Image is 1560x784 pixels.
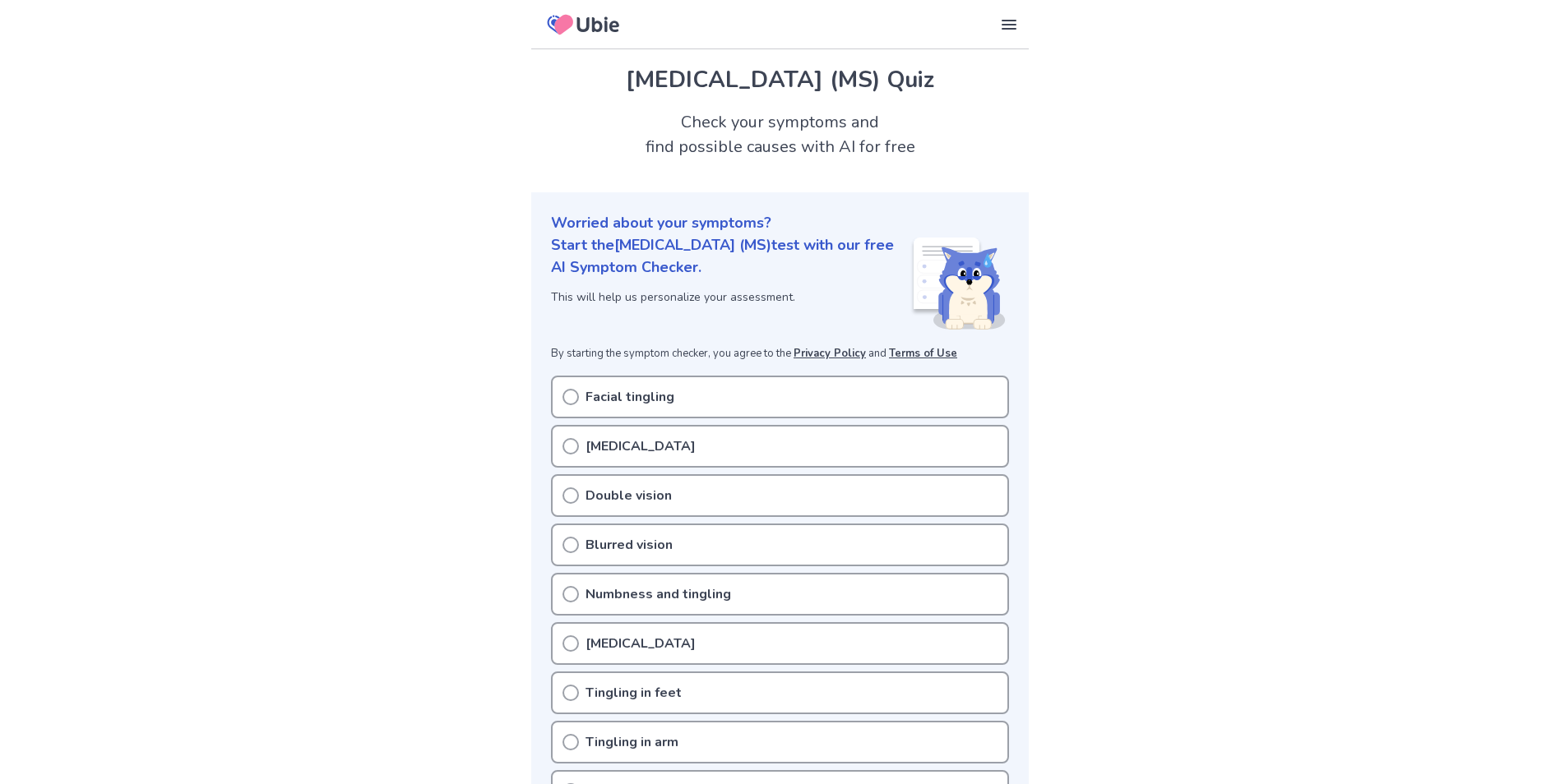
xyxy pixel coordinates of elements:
[531,110,1029,159] h2: Check your symptoms and find possible causes with AI for free
[551,346,1009,362] p: By starting the symptom checker, you agree to the and
[551,212,1009,234] p: Worried about your symptoms?
[586,535,673,555] p: Blurred vision
[586,584,731,604] p: Numbness and tingling
[586,732,678,752] p: Tingling in arm
[586,683,682,703] p: Tingling in feet
[794,346,866,361] a: Privacy Policy
[910,238,1006,330] img: Shiba
[551,234,910,279] p: Start the [MEDICAL_DATA] (MS) test with our free AI Symptom Checker.
[586,634,696,653] p: [MEDICAL_DATA]
[551,62,1009,97] h1: [MEDICAL_DATA] (MS) Quiz
[586,387,674,407] p: Facial tingling
[586,436,696,456] p: [MEDICAL_DATA]
[586,486,672,505] p: Double vision
[551,288,910,306] p: This will help us personalize your assessment.
[889,346,957,361] a: Terms of Use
